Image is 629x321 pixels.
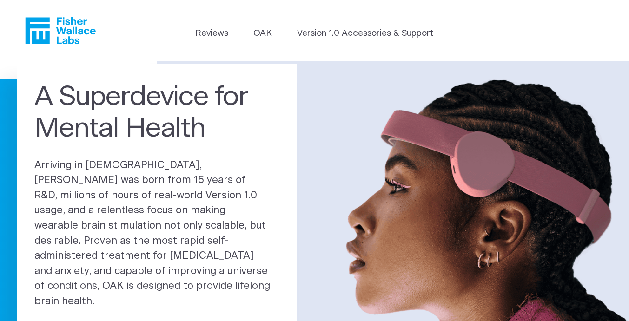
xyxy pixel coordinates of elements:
a: Version 1.0 Accessories & Support [297,27,434,40]
a: OAK [253,27,272,40]
a: Reviews [195,27,228,40]
p: Arriving in [DEMOGRAPHIC_DATA], [PERSON_NAME] was born from 15 years of R&D, millions of hours of... [34,158,280,309]
a: Fisher Wallace [25,17,96,44]
h1: A Superdevice for Mental Health [34,81,280,144]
